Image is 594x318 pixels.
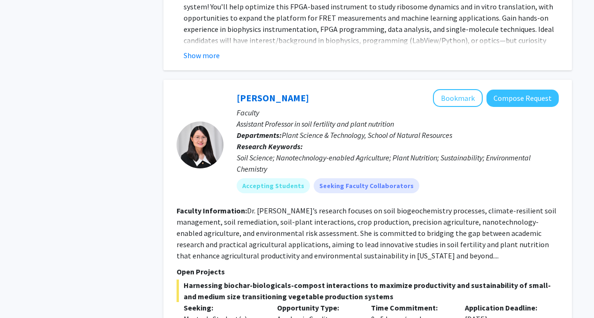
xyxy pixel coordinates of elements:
[237,107,559,118] p: Faculty
[237,130,282,140] b: Departments:
[371,302,451,313] p: Time Commitment:
[177,206,556,260] fg-read-more: Dr. [PERSON_NAME]’s research focuses on soil biogeochemistry processes, climate-resilient soil ma...
[237,152,559,174] div: Soil Science; Nanotechnology-enabled Agriculture; Plant Nutrition; Sustainability; Environmental ...
[237,118,559,129] p: Assistant Professor in soil fertility and plant nutrition
[237,92,309,104] a: [PERSON_NAME]
[465,302,545,313] p: Application Deadline:
[177,206,247,215] b: Faculty Information:
[184,302,263,313] p: Seeking:
[177,266,559,277] p: Open Projects
[184,50,220,61] button: Show more
[237,142,303,151] b: Research Keywords:
[433,89,483,107] button: Add Xiaoping Xin to Bookmarks
[486,90,559,107] button: Compose Request to Xiaoping Xin
[237,178,310,193] mat-chip: Accepting Students
[7,276,40,311] iframe: Chat
[314,178,419,193] mat-chip: Seeking Faculty Collaborators
[177,280,559,302] span: Harnessing biochar-biologicals-compost interactions to maximize productivity and sustainability o...
[277,302,357,313] p: Opportunity Type:
[282,130,452,140] span: Plant Science & Technology, School of Natural Resources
